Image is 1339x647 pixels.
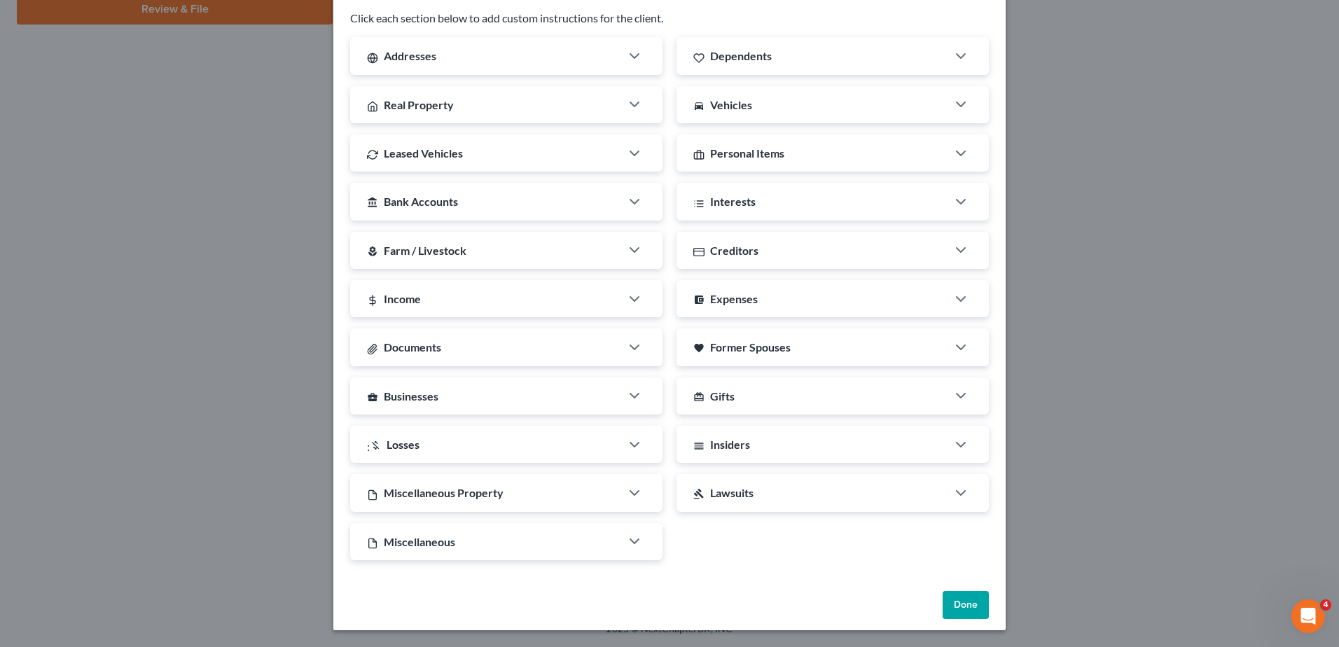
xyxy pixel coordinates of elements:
i: business_center [367,391,378,403]
span: Vehicles [710,98,752,111]
span: Dependents [710,49,772,62]
p: Click each section below to add custom instructions for the client. [350,11,989,27]
span: Businesses [384,389,438,403]
span: Documents [384,340,441,354]
span: Income [384,292,421,305]
span: Interests [710,195,756,208]
span: Losses [387,438,419,451]
i: favorite [693,342,705,354]
span: 4 [1320,599,1331,611]
span: Expenses [710,292,758,305]
span: Former Spouses [710,340,791,354]
span: Leased Vehicles [384,146,463,160]
i: card_giftcard [693,391,705,403]
span: Miscellaneous Property [384,486,504,499]
span: Bank Accounts [384,195,458,208]
i: account_balance_wallet [693,294,705,305]
span: Gifts [710,389,735,403]
span: Farm / Livestock [384,244,466,257]
button: Done [943,591,989,619]
span: Insiders [710,438,750,451]
i: account_balance [367,197,378,208]
span: Addresses [384,49,436,62]
i: directions_car [693,100,705,111]
span: Creditors [710,244,758,257]
i: :money_off [367,440,381,451]
iframe: Intercom live chat [1291,599,1325,633]
span: Personal Items [710,146,784,160]
span: Miscellaneous [384,535,455,548]
span: Lawsuits [710,486,754,499]
i: local_florist [367,246,378,257]
i: gavel [693,488,705,499]
span: Real Property [384,98,454,111]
